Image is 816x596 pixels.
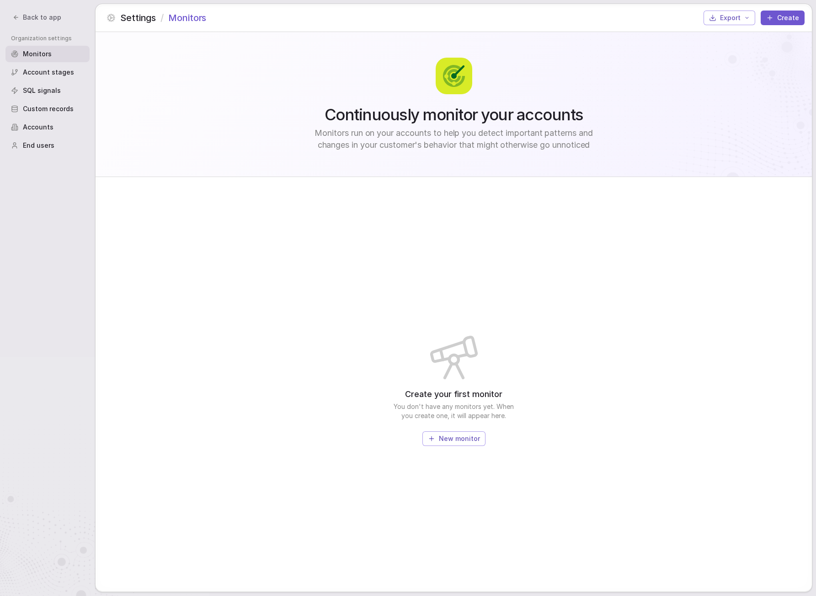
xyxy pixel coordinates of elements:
a: End users [5,137,90,154]
img: Signal [436,58,472,94]
span: Settings [120,11,156,24]
span: You don't have any monitors yet. When you create one, it will appear here. [390,402,518,420]
a: Monitors [5,46,90,62]
button: Create [761,11,805,25]
a: Accounts [5,119,90,135]
span: Monitors run on your accounts to help you detect important patterns and changes in your customer'... [306,127,602,151]
span: End users [23,141,54,150]
a: Custom records [5,101,90,117]
span: Organization settings [11,35,90,42]
span: Account stages [23,68,74,77]
button: New monitor [422,431,485,446]
span: Monitors [23,49,52,59]
span: Accounts [23,123,53,132]
span: Create your first monitor [405,388,502,400]
a: SQL signals [5,82,90,99]
span: Monitors [168,11,206,24]
span: Custom records [23,104,74,113]
button: Export [704,11,755,25]
a: Account stages [5,64,90,81]
span: Back to app [23,13,61,22]
span: / [160,11,164,24]
button: Back to app [7,11,67,24]
span: Continuously monitor your accounts [325,105,583,123]
span: SQL signals [23,86,61,95]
